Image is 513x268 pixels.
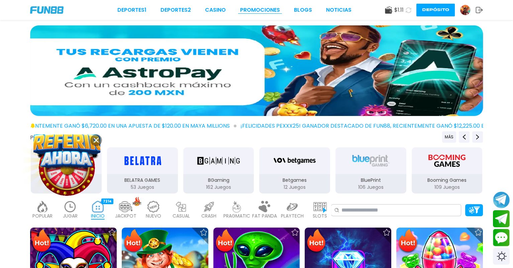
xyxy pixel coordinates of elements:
button: Next providers [472,131,483,143]
img: Image Link [36,137,98,198]
button: Previous providers [459,131,470,143]
p: INICIO [91,213,105,220]
p: CASUAL [173,213,190,220]
img: Hot [122,228,144,254]
img: Hot [397,228,419,254]
p: Betgames [259,177,330,184]
a: Avatar [460,5,476,15]
img: popular_light.webp [36,201,49,213]
p: 12 Juegos [259,184,330,191]
span: $ 1.11 [394,6,404,14]
button: Join telegram channel [493,191,510,209]
p: 41 Juegos [31,184,102,191]
img: fat_panda_light.webp [258,201,271,213]
img: Company Logo [30,6,64,14]
button: Previous providers [442,131,456,143]
button: BELATRA GAMES [104,147,181,194]
img: home_active.webp [91,201,105,213]
p: BluePrint [335,177,406,184]
button: BGaming [181,147,257,194]
p: JACKPOT [115,213,136,220]
img: BELATRA GAMES [121,151,164,170]
a: Promociones [240,6,280,14]
button: Proveedores de juego [30,134,87,141]
p: 53 Juegos [107,184,178,191]
p: Atomic [31,177,102,184]
img: BGaming [197,151,239,170]
p: NUEVO [146,213,161,220]
img: Betgames [274,151,316,170]
img: 15% de cash back pagando con AstroPay [30,25,483,116]
img: Avatar [460,5,470,15]
p: FAT PANDA [252,213,277,220]
div: 7214 [101,198,113,204]
img: playtech_light.webp [286,201,299,213]
img: Hot [214,228,236,254]
img: BluePrint [350,151,392,170]
p: 162 Juegos [183,184,254,191]
p: 109 Juegos [412,184,483,191]
img: crash_light.webp [202,201,216,213]
button: Depósito [416,4,455,16]
img: Hot [305,228,327,254]
p: SLOTS [313,213,327,220]
a: NOTICIAS [326,6,351,14]
img: Hot [31,228,53,254]
p: 106 Juegos [335,184,406,191]
p: CRASH [201,213,216,220]
p: PLAYTECH [281,213,304,220]
img: new_light.webp [147,201,160,213]
button: Contact customer service [493,229,510,246]
p: BELATRA GAMES [107,177,178,184]
img: recent_light.webp [64,201,77,213]
img: casual_light.webp [175,201,188,213]
img: pragmatic_light.webp [230,201,243,213]
img: Booming Games [426,151,468,170]
button: Atomic [28,147,104,194]
p: PRAGMATIC [223,213,250,220]
img: jackpot_light.webp [119,201,132,213]
button: Join telegram [493,210,510,228]
p: POPULAR [32,213,53,220]
a: Deportes2 [161,6,191,14]
a: Deportes1 [117,6,146,14]
p: Booming Games [412,177,483,184]
button: BluePrint [333,147,409,194]
p: BGaming [183,177,254,184]
div: Switch theme [493,248,510,265]
button: Betgames [256,147,333,194]
button: Booming Games [409,147,485,194]
a: CASINO [205,6,226,14]
img: hot [133,197,141,206]
p: JUGAR [63,213,78,220]
img: Platform Filter [468,207,480,214]
a: BLOGS [294,6,312,14]
img: slots_light.webp [313,201,327,213]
